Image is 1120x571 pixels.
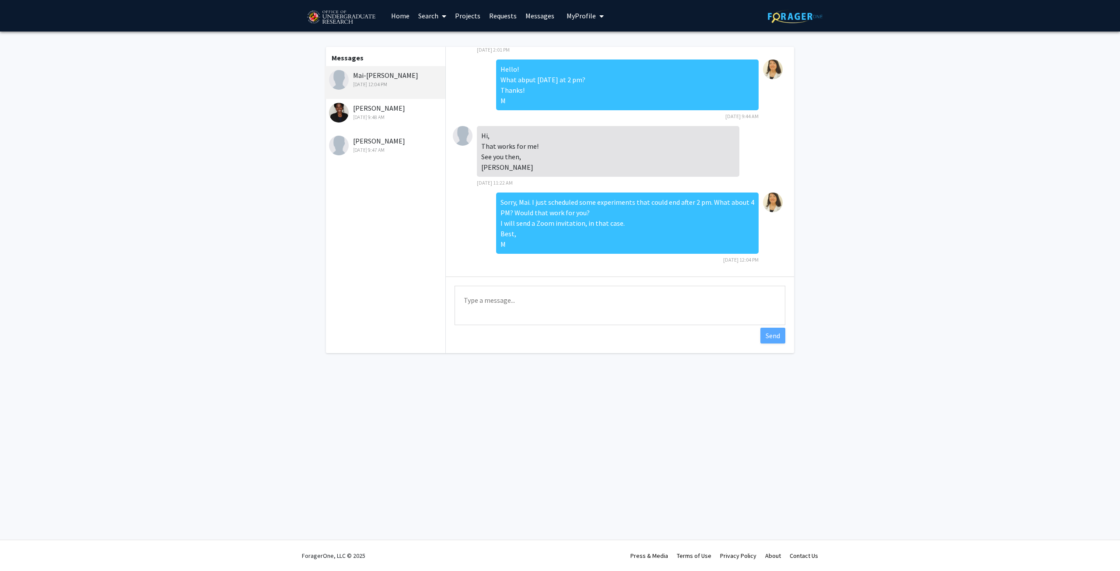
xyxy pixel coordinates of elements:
[329,103,443,121] div: [PERSON_NAME]
[677,552,711,560] a: Terms of Use
[329,136,443,154] div: [PERSON_NAME]
[329,70,443,88] div: Mai-[PERSON_NAME]
[451,0,485,31] a: Projects
[7,532,37,564] iframe: Chat
[477,46,510,53] span: [DATE] 2:01 PM
[723,256,759,263] span: [DATE] 12:04 PM
[496,193,759,254] div: Sorry, Mai. I just scheduled some experiments that could end after 2 pm. What about 4 PM? Would t...
[720,552,756,560] a: Privacy Policy
[760,328,785,343] button: Send
[455,286,785,325] textarea: Message
[387,0,414,31] a: Home
[763,193,783,212] img: Magaly Toro
[630,552,668,560] a: Press & Media
[329,136,349,155] img: Hawa Mohamed
[329,103,349,123] img: Clare Ijoma
[329,81,443,88] div: [DATE] 12:04 PM
[725,113,759,119] span: [DATE] 9:44 AM
[768,10,822,23] img: ForagerOne Logo
[567,11,596,20] span: My Profile
[790,552,818,560] a: Contact Us
[521,0,559,31] a: Messages
[329,146,443,154] div: [DATE] 9:47 AM
[329,113,443,121] div: [DATE] 9:48 AM
[304,7,378,28] img: University of Maryland Logo
[329,70,349,90] img: Mai-Trang Pham
[453,126,472,146] img: Mai-Trang Pham
[332,53,364,62] b: Messages
[496,60,759,110] div: Hello! What abput [DATE] at 2 pm? Thanks! M
[765,552,781,560] a: About
[477,126,739,177] div: Hi, That works for me! See you then, [PERSON_NAME]
[763,60,783,79] img: Magaly Toro
[302,540,365,571] div: ForagerOne, LLC © 2025
[477,179,513,186] span: [DATE] 11:22 AM
[485,0,521,31] a: Requests
[414,0,451,31] a: Search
